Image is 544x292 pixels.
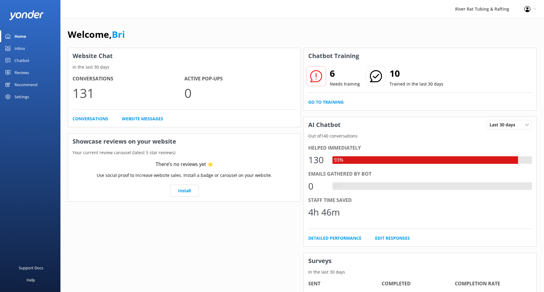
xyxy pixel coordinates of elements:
[73,115,108,122] a: Conversations
[330,66,360,81] h2: 6
[15,67,29,79] div: Reviews
[15,54,29,67] div: Chatbot
[68,64,301,70] p: In the last 30 days
[330,81,360,87] p: Needs training
[68,48,301,64] h3: Website Chat
[375,235,410,242] a: Edit Responses
[308,280,382,288] h4: Sent
[332,156,345,164] div: 93%
[308,179,326,193] div: 0
[455,280,528,288] h4: Completion Rate
[304,269,536,275] p: In the last 30 days
[304,117,345,133] h3: AI Chatbot
[68,27,125,42] h1: Welcome,
[184,83,296,103] p: 0
[304,48,364,64] h3: Chatbot Training
[390,66,443,81] h2: 10
[308,153,326,167] div: 130
[308,170,532,178] div: Emails gathered by bot
[156,161,213,168] div: There’s no reviews yet ⭐
[308,196,532,204] div: Staff time saved
[15,91,29,103] div: Settings
[15,42,25,54] div: Inbox
[332,182,342,190] div: 0%
[490,122,519,128] span: Last 30 days
[308,99,344,105] a: Go to Training
[170,185,199,197] a: Install
[382,280,455,288] h4: Completed
[122,115,163,122] a: Website Messages
[15,79,37,91] div: Recommend
[112,28,125,41] a: Bri
[68,134,301,149] h3: Showcase reviews on your website
[308,144,532,152] div: Helped immediately
[304,133,536,139] p: Out of 140 conversations
[19,262,43,274] div: Support Docs
[73,75,184,83] h4: Conversations
[304,253,536,269] h3: Surveys
[15,30,26,42] div: Home
[308,235,361,242] a: Detailed Performance
[97,172,272,179] p: Use social proof to increase website sales. Install a badge or carousel on your website.
[73,83,184,103] p: 131
[68,149,301,156] p: Your current review carousel (latest 5 star reviews)
[390,81,443,87] p: Trained in the last 30 days
[27,274,35,286] div: Help
[9,10,44,20] img: yonder-white-logo.png
[184,75,296,83] h4: Active Pop-ups
[308,205,340,219] div: 4h 46m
